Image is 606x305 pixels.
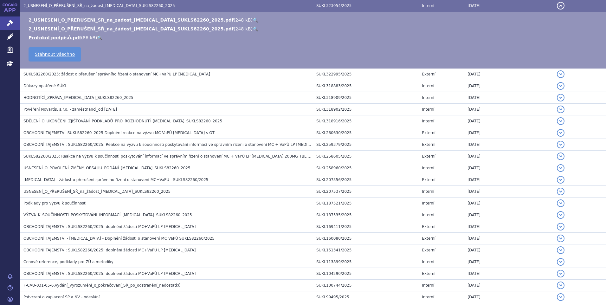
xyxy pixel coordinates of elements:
[557,164,564,172] button: detail
[557,270,564,277] button: detail
[557,129,564,137] button: detail
[23,236,215,241] span: OBCHODNÍ TAJEMSTVÍ - Kisqali - Doplnění žádosti o stanovení MC VaPÚ SUKLS82260/2025
[23,119,222,123] span: SDĚLENÍ_O_UKONČENÍ_ZJIŠŤOVÁNÍ_PODKLADŮ_PRO_ROZHODNUTÍ_KISQALI_SUKLS82260_2025
[23,283,180,288] span: F-CAU-031-05-6.vydání_Vyrozumění_o_pokračování_SŘ_po_odstranění_nedostatků
[557,258,564,266] button: detail
[464,92,553,104] td: [DATE]
[422,260,434,264] span: Interní
[557,82,564,90] button: detail
[313,186,419,198] td: SUKL207537/2025
[557,70,564,78] button: detail
[557,106,564,113] button: detail
[313,68,419,80] td: SUKL322995/2025
[422,248,435,252] span: Externí
[29,47,81,62] a: Stáhnout všechno
[422,178,435,182] span: Externí
[23,201,87,205] span: Podklady pro výzvu k součinnosti
[464,280,553,291] td: [DATE]
[253,17,258,23] a: 🔍
[313,233,419,244] td: SUKL160080/2025
[23,295,100,299] span: Potvrzení o zaplacení SP a NV - odeslání
[235,26,251,31] span: 248 kB
[23,271,196,276] span: OBCHODNÍ TAJEMSTVÍ: SUKLS82260/2025: doplnění žádosti MC+VaPÚ LP Kisqali
[422,201,434,205] span: Interní
[557,211,564,219] button: detail
[464,233,553,244] td: [DATE]
[29,26,600,32] li: ( )
[557,141,564,148] button: detail
[422,271,435,276] span: Externí
[29,26,234,31] a: 2_USNESENÍ_O_PŘERUŠENÍ_SŘ_na_žádost_[MEDICAL_DATA]_SUKLS82260_2025.pdf
[23,224,196,229] span: OBCHODNÍ TAJEMSTVÍ: SUKLS82260/2025: doplnění žádosti MC+VaPÚ LP Kisqali
[29,17,234,23] a: 2_USNESENI_O_PRERUSENI_SR_na_zadost_[MEDICAL_DATA]_SUKLS82260_2025.pdf
[422,213,434,217] span: Interní
[422,189,434,194] span: Interní
[23,166,190,170] span: USNESENÍ_O_POVOLENÍ_ZMĚNY_OBSAHU_PODÁNÍ_KISQALI_SUKLS82260_2025
[464,162,553,174] td: [DATE]
[313,280,419,291] td: SUKL100744/2025
[422,72,435,76] span: Externí
[422,154,435,159] span: Externí
[557,188,564,195] button: detail
[464,115,553,127] td: [DATE]
[313,127,419,139] td: SUKL260630/2025
[23,107,117,112] span: Pověření Novartis, s.r.o. - zaměstnanci_od 12.3.2025
[422,142,435,147] span: Externí
[23,178,208,182] span: Kisqali - žádost o přerušení správního řízení o stanovení MC+VaPÚ - SUKLS82260/2025
[464,186,553,198] td: [DATE]
[313,268,419,280] td: SUKL104290/2025
[253,26,258,31] a: 🔍
[313,92,419,104] td: SUKL318909/2025
[313,221,419,233] td: SUKL169411/2025
[313,244,419,256] td: SUKL151341/2025
[464,104,553,115] td: [DATE]
[464,68,553,80] td: [DATE]
[23,131,215,135] span: OBCHODNÍ TAJEMSTVÍ_SUKLS82260_2025 Doplnění reakce na výzvu MC VaPÚ Kisqali s OT
[313,80,419,92] td: SUKL318883/2025
[313,209,419,221] td: SUKL187535/2025
[464,151,553,162] td: [DATE]
[464,198,553,209] td: [DATE]
[557,223,564,230] button: detail
[313,291,419,303] td: SUKL99495/2025
[557,152,564,160] button: detail
[464,221,553,233] td: [DATE]
[23,84,67,88] span: Důkazy opatřené SÚKL
[557,117,564,125] button: detail
[313,151,419,162] td: SUKL258605/2025
[422,131,435,135] span: Externí
[422,84,434,88] span: Interní
[83,35,95,40] span: 86 kB
[235,17,251,23] span: 248 kB
[23,260,113,264] span: Cenové reference, podklady pro ZÚ a metodiky
[557,293,564,301] button: detail
[422,166,434,170] span: Interní
[23,248,196,252] span: OBCHODNÍ TAJEMSTVÍ: SUKLS82260/2025: doplnění žádosti MC+VaPÚ LP Kisqali
[23,95,133,100] span: HODNOTÍCÍ_ZPRÁVA_KISQALI_SUKLS82260_2025
[422,119,434,123] span: Interní
[422,236,435,241] span: Externí
[464,139,553,151] td: [DATE]
[422,283,434,288] span: Interní
[97,35,102,40] a: 🔍
[23,189,171,194] span: USNESENÍ_O_PŘERUŠENÍ_SŘ_na_žádost_KISQALI_SUKLS82260_2025
[313,256,419,268] td: SUKL113899/2025
[557,235,564,242] button: detail
[313,174,419,186] td: SUKL207356/2025
[464,256,553,268] td: [DATE]
[557,282,564,289] button: detail
[23,154,379,159] span: SUKLS82260/2025: Reakce na výzvu k součinnosti poskytování informací ve správním řízení o stanove...
[557,94,564,101] button: detail
[23,213,192,217] span: VÝZVA_K_SOUČINNOSTI_POSKYTOVÁNÍ_INFORMACÍ_KISQALI_SUKLS82260_2025
[422,295,434,299] span: Interní
[422,107,434,112] span: Interní
[464,174,553,186] td: [DATE]
[422,95,434,100] span: Interní
[29,35,600,41] li: ( )
[422,224,435,229] span: Externí
[313,162,419,174] td: SUKL258960/2025
[23,72,210,76] span: SUKLS82260/2025: žádost o přerušení správního řízení o stanovení MC+VaPÚ LP Kisqali
[464,127,553,139] td: [DATE]
[29,17,600,23] li: ( )
[464,291,553,303] td: [DATE]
